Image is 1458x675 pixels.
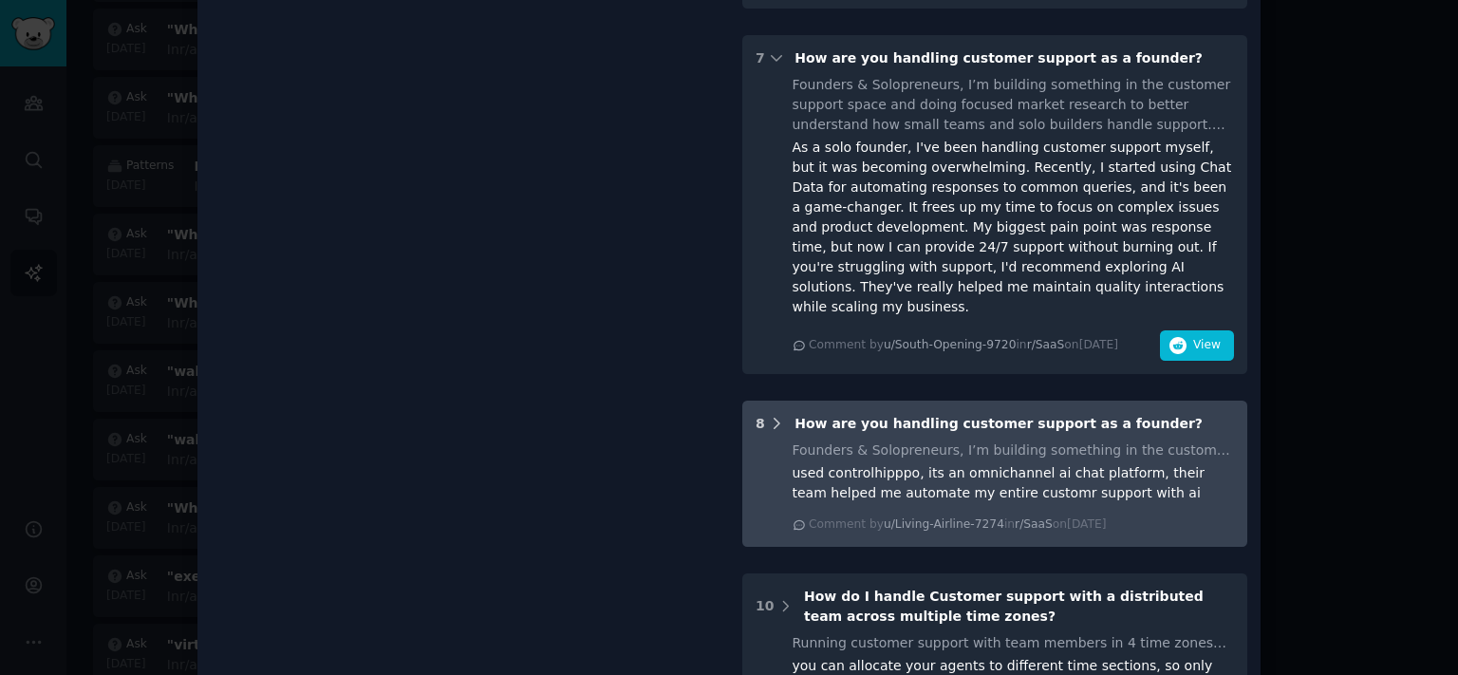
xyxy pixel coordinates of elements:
[793,463,1235,503] div: used controlhipppo, its an omnichannel ai chat platform, their team helped me automate my entire ...
[793,441,1235,460] div: Founders & Solopreneurs, I’m building something in the customer support space and doing focused m...
[1160,342,1234,357] a: View
[1193,337,1221,354] span: View
[756,414,765,434] div: 8
[794,416,1203,431] span: How are you handling customer support as a founder?
[809,516,1107,534] div: Comment by in on [DATE]
[793,633,1235,653] div: Running customer support with team members in 4 time zones ([GEOGRAPHIC_DATA], [GEOGRAPHIC_DATA],...
[793,75,1235,135] div: Founders & Solopreneurs, I’m building something in the customer support space and doing focused m...
[1015,517,1053,531] span: r/SaaS
[794,50,1203,66] span: How are you handling customer support as a founder?
[1160,330,1234,361] button: View
[1027,338,1065,351] span: r/SaaS
[756,596,774,616] div: 10
[756,48,765,68] div: 7
[884,517,1004,531] span: u/Living-Airline-7274
[793,138,1235,317] div: As a solo founder, I've been handling customer support myself, but it was becoming overwhelming. ...
[884,338,1017,351] span: u/South-Opening-9720
[809,337,1118,354] div: Comment by in on [DATE]
[804,589,1204,624] span: How do I handle Customer support with a distributed team across multiple time zones?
